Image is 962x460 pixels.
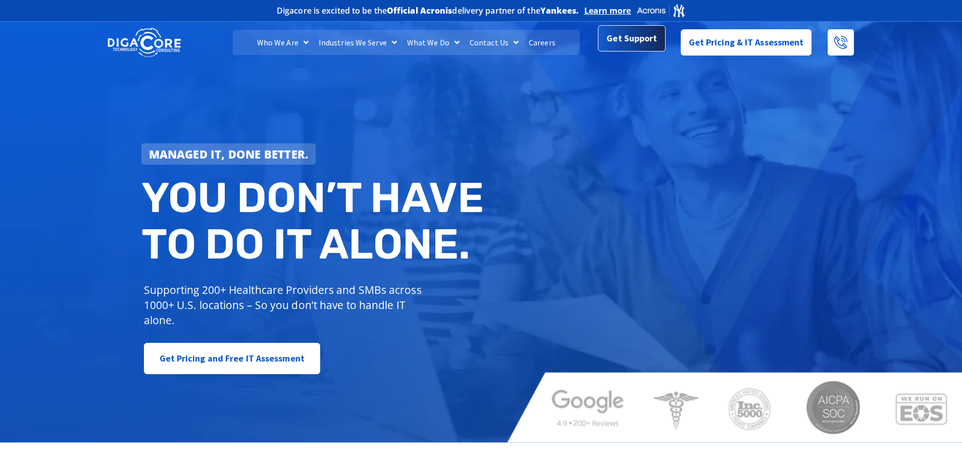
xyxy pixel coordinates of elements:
img: Acronis [636,3,686,18]
a: Get Pricing & IT Assessment [681,29,812,56]
p: Supporting 200+ Healthcare Providers and SMBs across 1000+ U.S. locations – So you don’t have to ... [144,282,426,328]
a: Get Support [598,25,665,52]
span: Get Pricing & IT Assessment [689,32,804,53]
span: Get Support [606,28,657,48]
b: Yankees. [540,5,579,16]
h2: Digacore is excited to be the delivery partner of the [277,7,579,15]
a: Who We Are [252,30,314,55]
a: Contact Us [465,30,524,55]
h2: You don’t have to do IT alone. [141,175,489,267]
nav: Menu [233,30,579,55]
a: What We Do [402,30,465,55]
a: Learn more [584,6,631,16]
a: Managed IT, done better. [141,143,316,165]
a: Careers [524,30,561,55]
strong: Managed IT, done better. [149,146,309,162]
span: Get Pricing and Free IT Assessment [160,348,305,369]
b: Official Acronis [387,5,452,16]
a: Industries We Serve [314,30,402,55]
a: Get Pricing and Free IT Assessment [144,343,320,374]
img: DigaCore Technology Consulting [108,27,181,59]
